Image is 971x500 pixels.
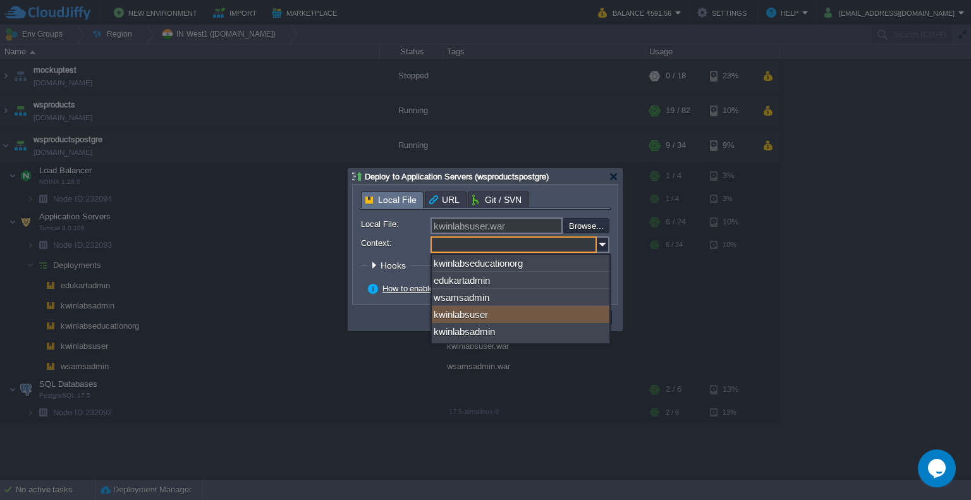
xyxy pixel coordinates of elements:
div: kwinlabsuser [432,306,609,323]
iframe: chat widget [918,449,958,487]
a: How to enable zero-downtime deployment [382,284,534,293]
span: Hooks [381,260,409,271]
div: kwinlabseducationorg [432,255,609,272]
span: Local File [365,192,417,208]
div: edukartadmin [432,272,609,289]
label: Local File: [361,217,429,231]
div: kwinlabsadmin [432,323,609,340]
div: wsamsadmin [432,289,609,306]
span: Deploy to Application Servers (wsproductspostgre) [365,172,549,181]
label: Context: [361,236,429,250]
span: Git / SVN [472,192,522,207]
span: URL [429,192,460,207]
